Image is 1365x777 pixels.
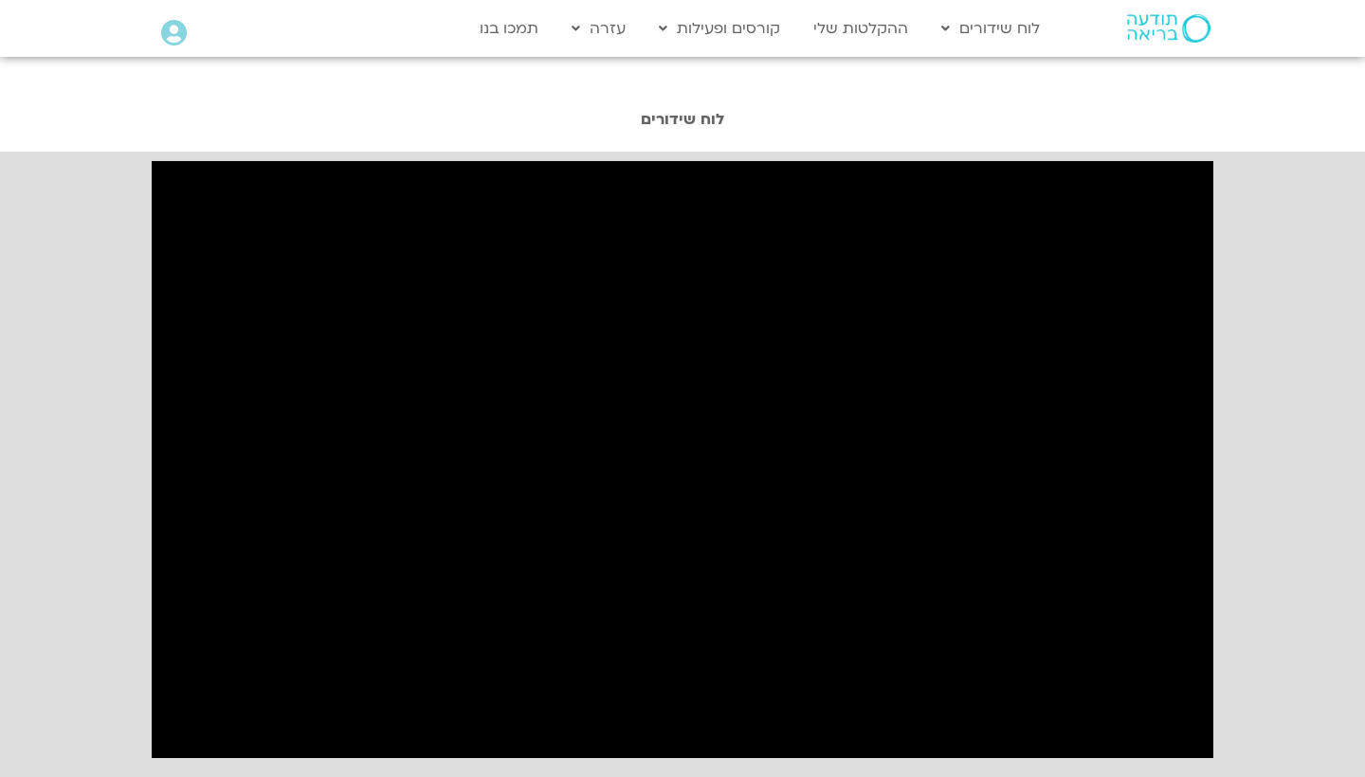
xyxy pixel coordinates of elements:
a: קורסים ופעילות [649,10,790,46]
a: לוח שידורים [932,10,1049,46]
a: ההקלטות שלי [804,10,918,46]
a: עזרה [562,10,635,46]
img: תודעה בריאה [1127,14,1210,43]
a: תמכו בנו [470,10,548,46]
h1: לוח שידורים [142,111,1223,128]
iframe: vimeo נגן וידאו [152,161,1213,758]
